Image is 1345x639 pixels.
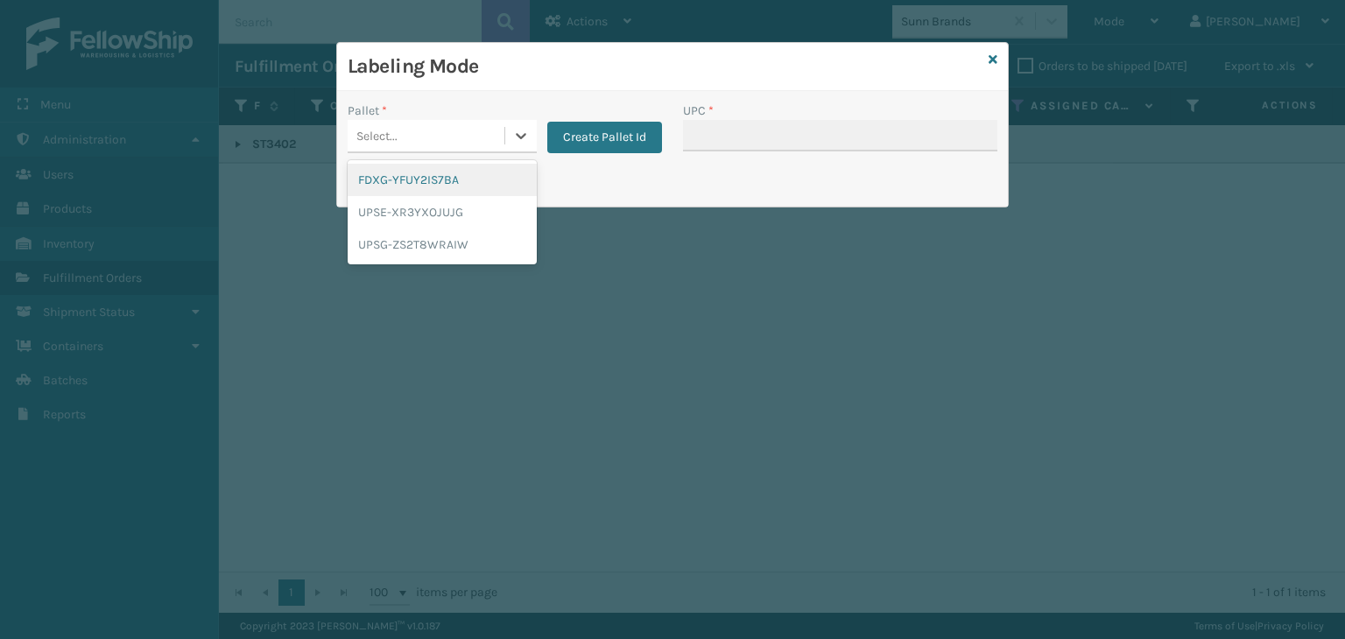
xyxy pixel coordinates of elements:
div: FDXG-YFUY2IS7BA [348,164,537,196]
div: UPSG-ZS2T8WRAIW [348,228,537,261]
label: Pallet [348,102,387,120]
h3: Labeling Mode [348,53,982,80]
div: Select... [356,127,398,145]
button: Create Pallet Id [547,122,662,153]
label: UPC [683,102,714,120]
div: UPSE-XR3YXOJUJG [348,196,537,228]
